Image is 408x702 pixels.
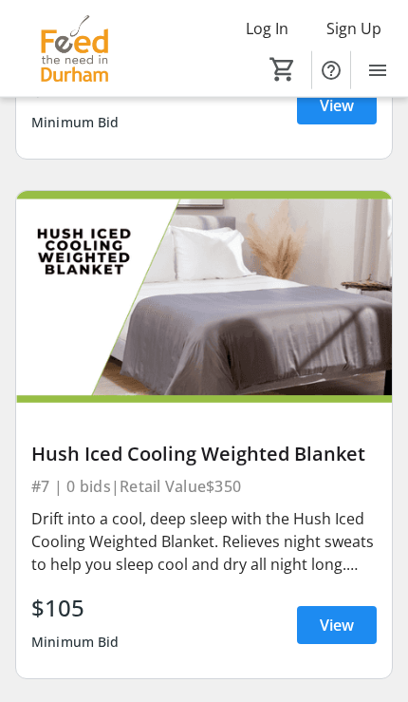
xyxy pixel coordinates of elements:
[312,51,350,89] button: Help
[320,614,354,636] span: View
[246,17,288,40] span: Log In
[31,473,377,500] div: #7 | 0 bids | Retail Value $350
[311,13,397,44] button: Sign Up
[31,625,120,659] div: Minimum Bid
[16,191,392,403] img: Hush Iced Cooling Weighted Blanket
[31,443,377,465] div: Hush Iced Cooling Weighted Blanket
[326,17,381,40] span: Sign Up
[297,86,377,124] a: View
[297,606,377,644] a: View
[31,105,120,140] div: Minimum Bid
[320,94,354,117] span: View
[31,591,120,625] div: $105
[231,13,304,44] button: Log In
[359,51,397,89] button: Menu
[31,507,377,576] div: Drift into a cool, deep sleep with the Hush Iced Cooling Weighted Blanket. Relieves night sweats ...
[266,52,300,86] button: Cart
[11,13,138,85] img: Feed the Need in Durham's Logo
